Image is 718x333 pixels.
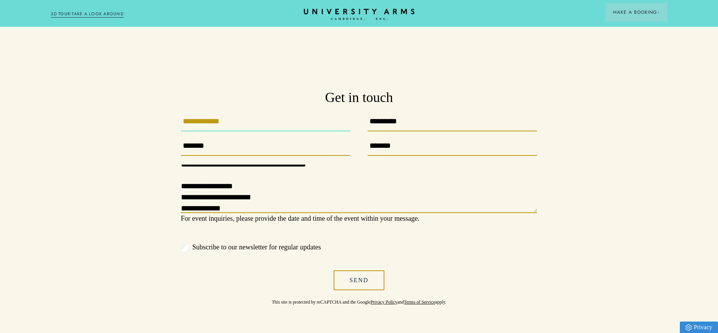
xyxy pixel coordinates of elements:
[613,9,660,16] span: Make a Booking
[181,89,537,107] h3: Get in touch
[181,290,537,306] p: This site is protected by reCAPTCHA and the Google and apply.
[371,299,397,305] a: Privacy Policy
[657,11,660,14] img: Arrow icon
[680,322,718,333] a: Privacy
[181,242,537,253] label: Subscribe to our newsletter for regular updates
[404,299,435,305] a: Terms of Service
[51,11,124,18] a: 3D TOUR:TAKE A LOOK AROUND
[686,324,692,331] img: Privacy
[304,9,415,21] a: Home
[181,244,189,251] input: Subscribe to our newsletter for regular updates
[181,213,537,224] p: For event inquiries, please provide the date and time of the event within your message.
[605,3,667,21] button: Make a BookingArrow icon
[334,270,385,290] button: Send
